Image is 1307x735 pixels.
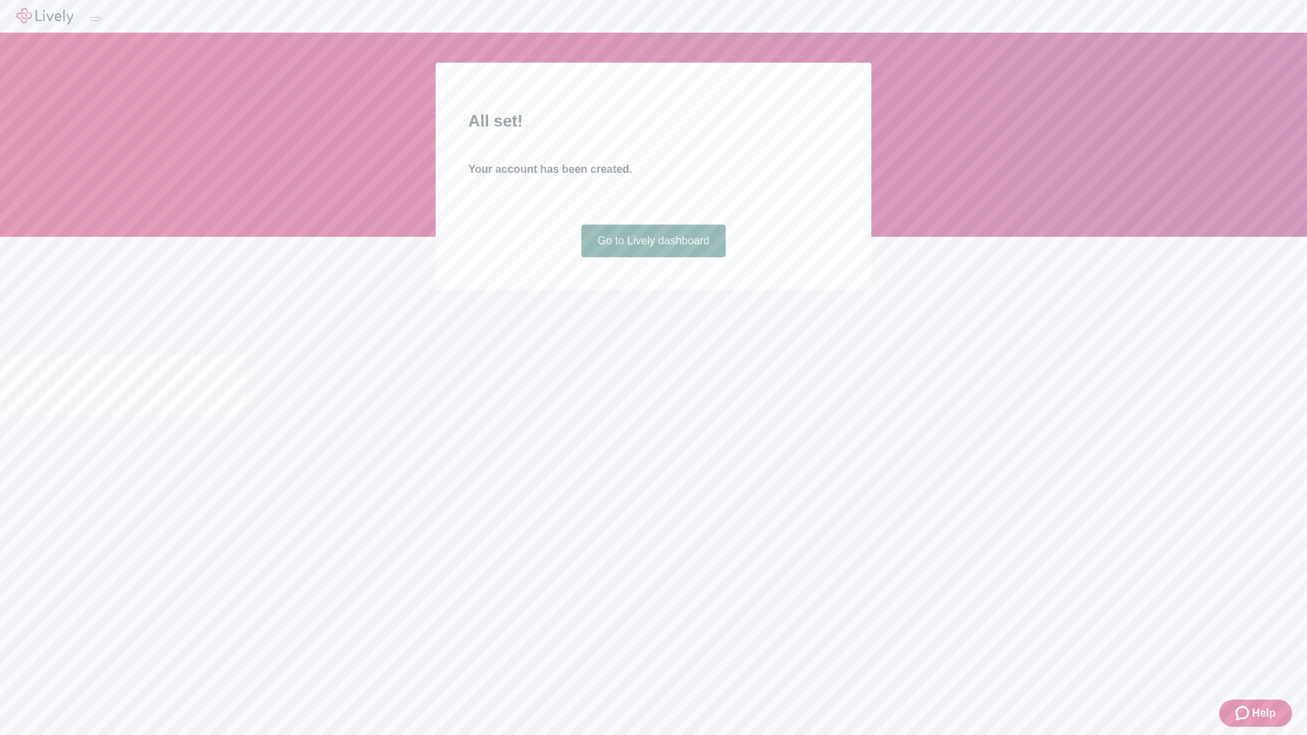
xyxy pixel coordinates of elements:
[1236,705,1252,721] svg: Zendesk support icon
[1219,700,1292,727] button: Zendesk support iconHelp
[90,17,101,21] button: Log out
[16,8,74,24] img: Lively
[468,161,839,178] h4: Your account has been created.
[581,225,726,257] a: Go to Lively dashboard
[468,109,839,133] h2: All set!
[1252,705,1276,721] span: Help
